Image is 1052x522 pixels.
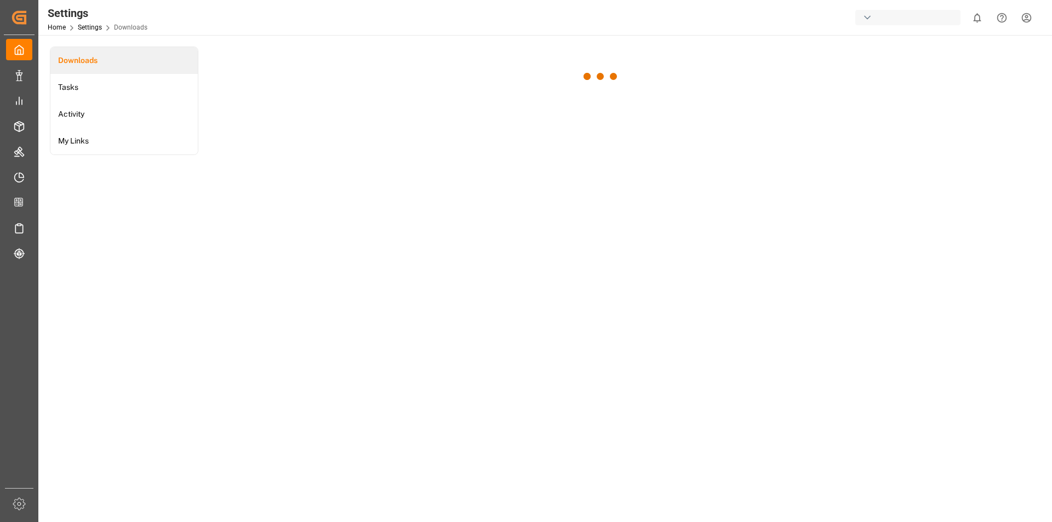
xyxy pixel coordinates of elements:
[50,128,198,154] a: My Links
[48,5,147,21] div: Settings
[50,47,198,74] a: Downloads
[78,24,102,31] a: Settings
[990,5,1014,30] button: Help Center
[50,74,198,101] a: Tasks
[965,5,990,30] button: show 0 new notifications
[48,24,66,31] a: Home
[50,101,198,128] a: Activity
